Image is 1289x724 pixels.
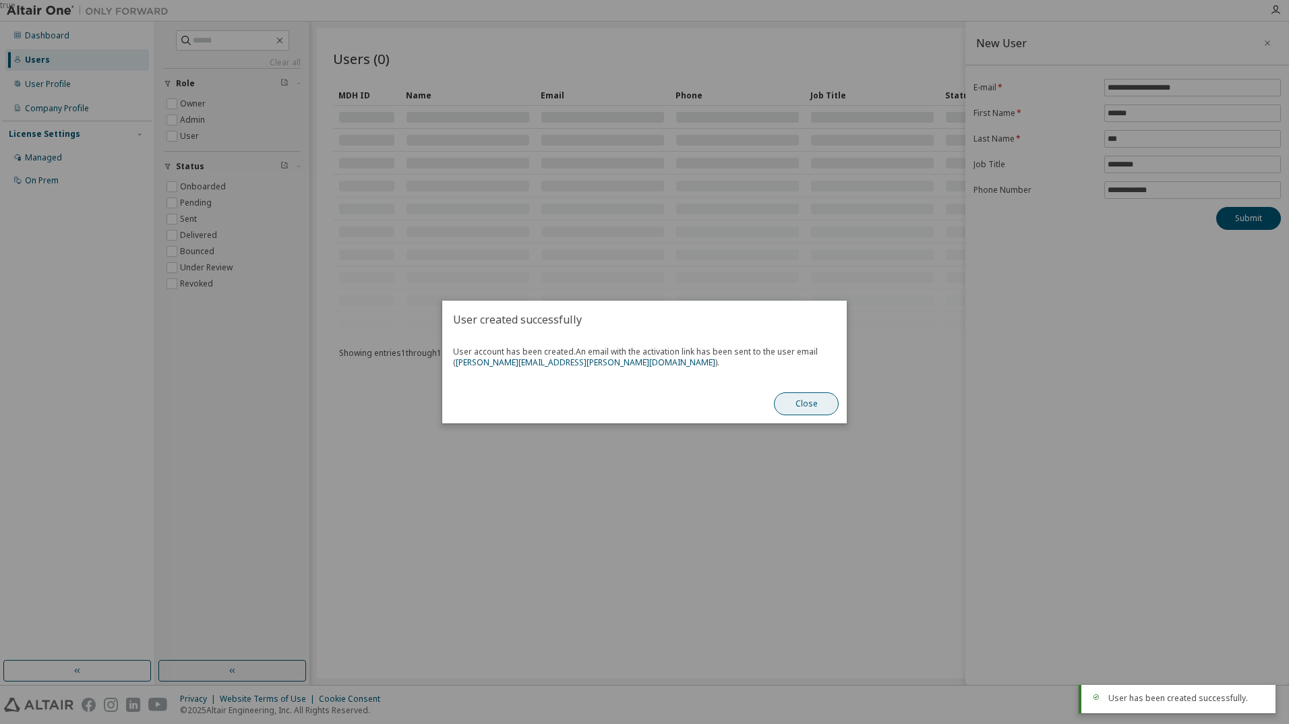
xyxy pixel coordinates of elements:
button: Close [774,392,839,415]
div: User has been created successfully. [1108,693,1265,704]
span: An email with the activation link has been sent to the user email ( ). [453,346,818,368]
a: [PERSON_NAME][EMAIL_ADDRESS][PERSON_NAME][DOMAIN_NAME] [456,357,715,368]
span: User account has been created. [453,346,836,368]
h2: User created successfully [442,301,847,338]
